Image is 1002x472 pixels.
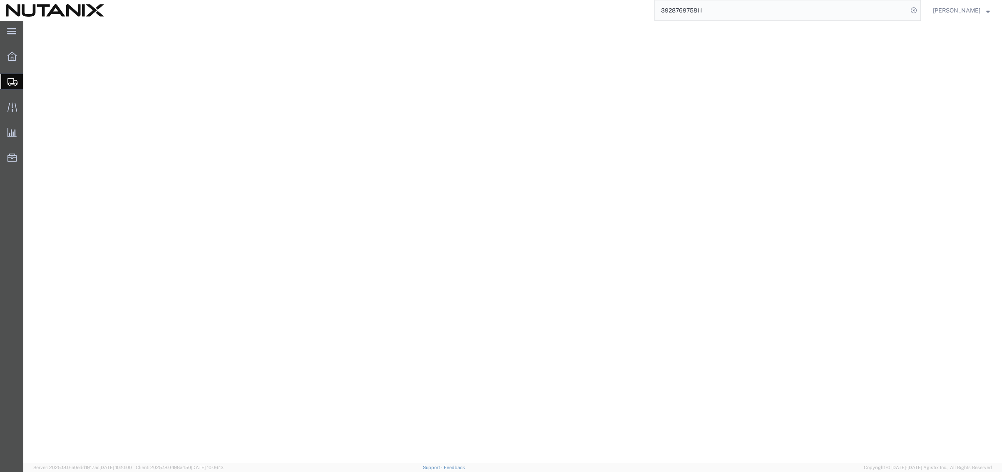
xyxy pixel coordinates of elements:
[191,465,224,470] span: [DATE] 10:06:13
[444,465,465,470] a: Feedback
[99,465,132,470] span: [DATE] 10:10:00
[655,0,908,20] input: Search for shipment number, reference number
[33,465,132,470] span: Server: 2025.18.0-a0edd1917ac
[23,21,1002,463] iframe: FS Legacy Container
[6,4,104,17] img: logo
[932,5,990,15] button: [PERSON_NAME]
[136,465,224,470] span: Client: 2025.18.0-198a450
[423,465,444,470] a: Support
[864,464,992,471] span: Copyright © [DATE]-[DATE] Agistix Inc., All Rights Reserved
[933,6,980,15] span: Stephanie Guadron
